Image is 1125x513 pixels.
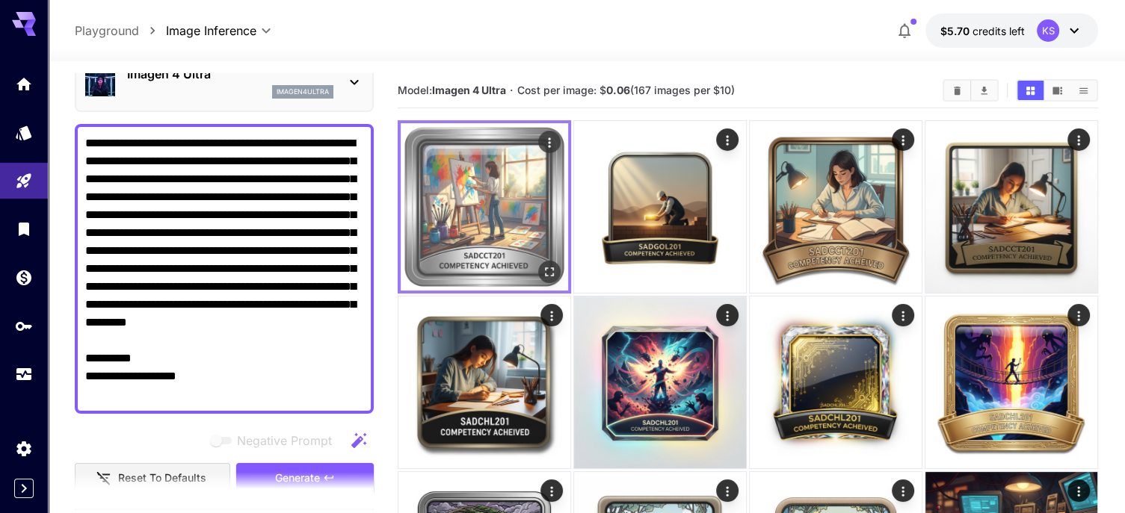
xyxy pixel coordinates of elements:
div: Show images in grid viewShow images in video viewShow images in list view [1016,79,1098,102]
span: Negative prompts are not compatible with the selected model. [207,431,344,450]
p: · [510,81,514,99]
img: Z [401,123,568,290]
div: Imagen 4 Ultraimagen4ultra [85,59,363,105]
a: Playground [75,22,139,40]
p: Imagen 4 Ultra [127,65,333,83]
img: 2Q== [750,121,922,293]
img: 9k= [750,296,922,468]
img: 2Q== [574,121,746,293]
div: Actions [892,304,914,326]
div: $5.69777 [940,23,1025,39]
div: Actions [538,131,561,153]
div: KS [1037,19,1059,42]
button: Reset to defaults [75,463,230,494]
p: imagen4ultra [277,87,329,97]
div: Playground [15,172,33,190]
button: Expand sidebar [14,479,34,498]
div: Library [15,220,33,238]
button: Clear Images [944,81,970,100]
div: Actions [540,479,563,502]
div: Actions [1067,128,1090,151]
img: 9k= [574,296,746,468]
div: Actions [716,128,739,151]
img: Z [925,296,1097,468]
img: 2Q== [925,121,1097,293]
span: Model: [398,84,506,96]
button: Generate [236,463,374,494]
span: Negative Prompt [237,432,332,450]
div: API Keys [15,317,33,335]
div: Actions [716,479,739,502]
div: Actions [1067,304,1090,326]
div: Open in fullscreen [538,261,561,283]
b: 0.06 [606,84,630,96]
div: Models [15,123,33,142]
span: Cost per image: $ (167 images per $10) [517,84,735,96]
button: $5.69777KS [925,13,1098,48]
button: Show images in video view [1044,81,1070,100]
span: Generate [275,469,320,488]
div: Actions [1067,479,1090,502]
div: Home [15,75,33,93]
nav: breadcrumb [75,22,166,40]
button: Show images in grid view [1017,81,1044,100]
div: Actions [540,304,563,326]
button: Download All [971,81,997,100]
button: Show images in list view [1070,81,1097,100]
div: Wallet [15,268,33,287]
img: 2Q== [398,296,570,468]
div: Usage [15,365,33,384]
b: Imagen 4 Ultra [432,84,506,96]
span: credits left [973,25,1025,37]
div: Clear ImagesDownload All [943,79,999,102]
span: $5.70 [940,25,973,37]
div: Actions [892,479,914,502]
span: Image Inference [166,22,256,40]
div: Actions [716,304,739,326]
div: Settings [15,439,33,458]
div: Actions [892,128,914,151]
